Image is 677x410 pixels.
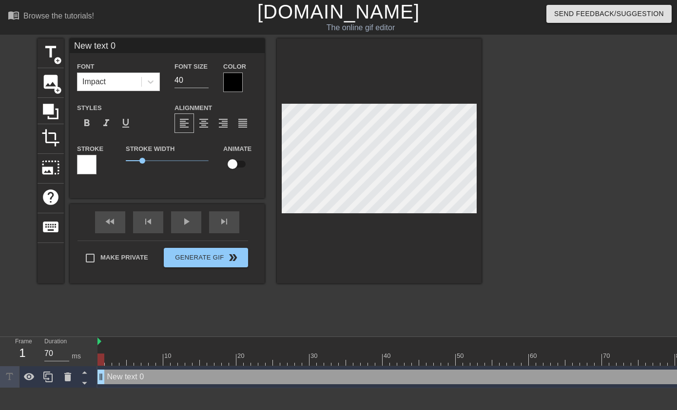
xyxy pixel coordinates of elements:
div: 10 [164,351,173,361]
span: format_align_right [217,117,229,129]
div: 20 [237,351,246,361]
span: menu_book [8,9,19,21]
div: 1 [15,344,30,362]
div: 60 [530,351,539,361]
span: format_align_justify [237,117,249,129]
label: Alignment [174,103,212,113]
div: 70 [603,351,612,361]
span: crop [41,129,60,147]
span: play_arrow [180,216,192,227]
label: Stroke [77,144,103,154]
span: keyboard [41,218,60,236]
label: Color [223,62,246,72]
span: format_underline [120,117,132,129]
span: format_align_center [198,117,210,129]
span: skip_previous [142,216,154,227]
div: 30 [310,351,319,361]
span: format_italic [100,117,112,129]
span: format_align_left [178,117,190,129]
span: add_circle [54,86,62,94]
span: Send Feedback/Suggestion [554,8,664,20]
div: ms [72,351,81,361]
span: Make Private [100,253,148,262]
label: Duration [44,339,67,345]
div: 50 [457,351,465,361]
label: Font Size [174,62,208,72]
span: fast_rewind [104,216,116,227]
label: Animate [223,144,251,154]
button: Send Feedback/Suggestion [546,5,672,23]
span: format_bold [81,117,93,129]
div: Browse the tutorials! [23,12,94,20]
span: photo_size_select_large [41,158,60,177]
div: 40 [384,351,392,361]
label: Styles [77,103,102,113]
span: add_circle [54,56,62,65]
div: The online gif editor [231,22,491,34]
a: Browse the tutorials! [8,9,94,24]
a: [DOMAIN_NAME] [257,1,420,22]
span: image [41,73,60,91]
span: Generate Gif [168,252,244,263]
span: help [41,188,60,206]
span: title [41,43,60,61]
div: Impact [82,76,106,88]
label: Font [77,62,94,72]
div: Frame [8,337,37,365]
span: double_arrow [227,252,239,263]
span: skip_next [218,216,230,227]
button: Generate Gif [164,248,248,267]
span: drag_handle [96,372,106,382]
label: Stroke Width [126,144,174,154]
